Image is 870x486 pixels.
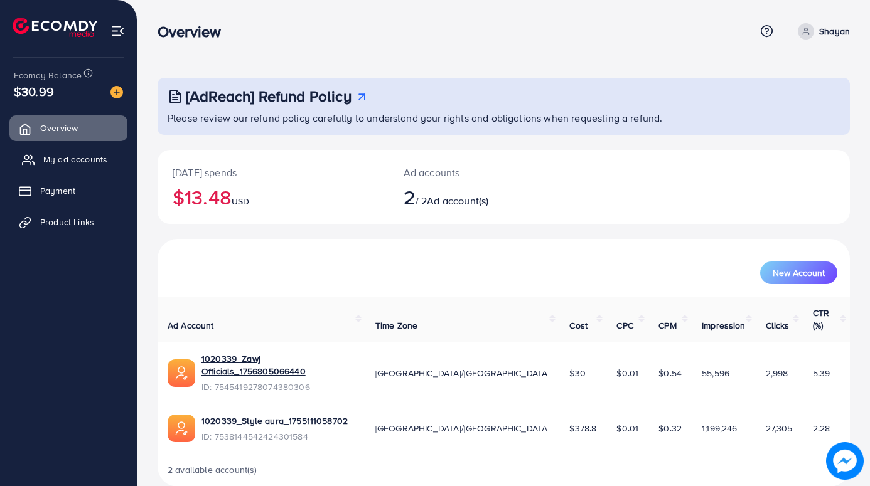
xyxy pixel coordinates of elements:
button: New Account [760,261,837,284]
span: Impression [702,319,746,332]
span: ID: 7538144542424301584 [201,430,348,443]
a: Payment [9,178,127,203]
h2: $13.48 [173,185,373,209]
span: Overview [40,122,78,134]
a: Shayan [793,23,850,40]
a: 1020339_Style aura_1755111058702 [201,415,348,427]
span: [GEOGRAPHIC_DATA]/[GEOGRAPHIC_DATA] [375,367,550,379]
span: 27,305 [766,422,793,435]
span: $30.99 [14,82,54,100]
span: Time Zone [375,319,417,332]
span: USD [232,195,249,208]
a: Product Links [9,209,127,235]
p: Ad accounts [404,165,547,180]
span: $0.54 [658,367,682,379]
p: Please review our refund policy carefully to understand your rights and obligations when requesti... [168,110,842,125]
span: CPC [616,319,633,332]
span: Ad Account [168,319,214,332]
p: Shayan [819,24,850,39]
img: image [826,442,864,480]
span: 1,199,246 [702,422,737,435]
span: $0.32 [658,422,682,435]
span: Ecomdy Balance [14,69,82,82]
span: New Account [773,268,825,277]
h3: Overview [158,23,231,41]
span: 2 available account(s) [168,463,257,476]
span: CPM [658,319,676,332]
span: [GEOGRAPHIC_DATA]/[GEOGRAPHIC_DATA] [375,422,550,435]
span: $30 [569,367,585,379]
a: Overview [9,115,127,140]
span: $378.8 [569,422,596,435]
h3: [AdReach] Refund Policy [186,87,352,105]
h2: / 2 [404,185,547,209]
span: 5.39 [813,367,830,379]
p: [DATE] spends [173,165,373,180]
a: My ad accounts [9,147,127,172]
span: 2 [404,182,416,211]
img: ic-ads-acc.e4c84228.svg [168,415,195,442]
span: ID: 7545419278074380306 [201,381,355,393]
span: Payment [40,184,75,197]
span: Product Links [40,216,94,228]
span: My ad accounts [43,153,107,166]
span: 2.28 [813,422,830,435]
span: $0.01 [616,422,638,435]
span: 2,998 [766,367,788,379]
span: $0.01 [616,367,638,379]
span: Clicks [766,319,790,332]
img: image [110,86,123,98]
img: menu [110,24,125,38]
span: Ad account(s) [427,194,488,208]
span: 55,596 [702,367,729,379]
span: CTR (%) [813,307,829,332]
span: Cost [569,319,588,332]
img: ic-ads-acc.e4c84228.svg [168,359,195,387]
img: logo [13,18,97,37]
a: 1020339_Zawj Officials_1756805066440 [201,352,355,378]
